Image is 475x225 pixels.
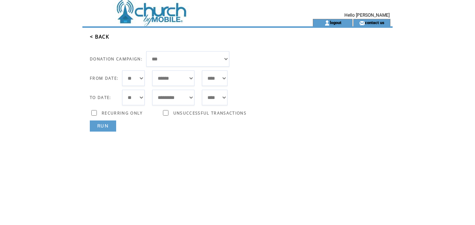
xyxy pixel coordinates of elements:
span: DONATION CAMPAIGN: [90,56,142,62]
span: FROM DATE: [90,76,118,81]
img: account_icon.gif [324,20,330,26]
span: RECURRING ONLY [102,110,143,116]
span: TO DATE: [90,95,111,100]
span: UNSUCCESSFUL TRANSACTIONS [173,110,246,116]
span: Hello [PERSON_NAME] [344,13,390,18]
img: contact_us_icon.gif [359,20,365,26]
a: < BACK [90,33,109,40]
a: contact us [365,20,384,25]
a: logout [330,20,341,25]
a: RUN [90,120,116,132]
